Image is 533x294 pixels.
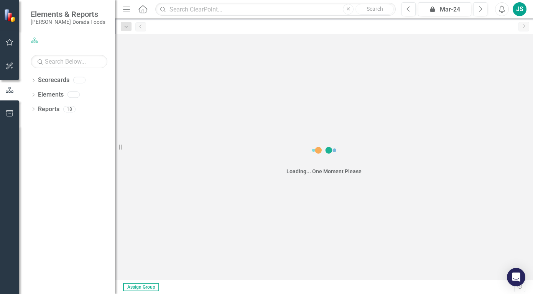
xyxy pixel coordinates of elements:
div: Loading... One Moment Please [286,168,362,175]
input: Search ClearPoint... [155,3,396,16]
span: Search [367,6,383,12]
a: Elements [38,90,64,99]
a: Scorecards [38,76,69,85]
span: Elements & Reports [31,10,105,19]
div: Mar-24 [421,5,469,14]
input: Search Below... [31,55,107,68]
button: Search [355,4,394,15]
div: 18 [63,106,76,112]
small: [PERSON_NAME]-Dorada Foods [31,19,105,25]
a: Reports [38,105,59,114]
button: JS [513,2,526,16]
div: Open Intercom Messenger [507,268,525,286]
img: ClearPoint Strategy [3,8,18,23]
button: Mar-24 [418,2,471,16]
span: Assign Group [123,283,159,291]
